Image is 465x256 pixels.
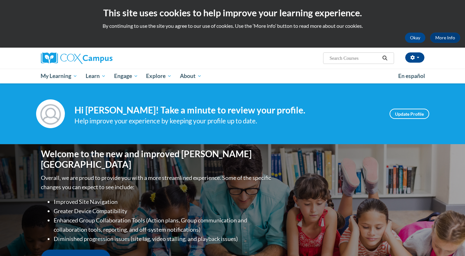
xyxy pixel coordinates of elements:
div: Main menu [31,69,434,83]
p: By continuing to use the site you agree to our use of cookies. Use the ‘More info’ button to read... [5,22,460,29]
a: Update Profile [390,109,429,119]
input: Search Courses [329,54,380,62]
span: Engage [114,72,138,80]
a: My Learning [37,69,82,83]
span: En español [398,73,425,79]
img: Profile Image [36,99,65,128]
img: Cox Campus [41,52,112,64]
li: Greater Device Compatibility [54,206,273,216]
a: Engage [110,69,142,83]
h1: Welcome to the new and improved [PERSON_NAME][GEOGRAPHIC_DATA] [41,149,273,170]
a: En español [394,69,429,83]
iframe: Button to launch messaging window [439,230,460,251]
li: Improved Site Navigation [54,197,273,206]
div: Help improve your experience by keeping your profile up to date. [74,116,380,126]
a: Explore [142,69,176,83]
span: Explore [146,72,172,80]
span: About [180,72,202,80]
h4: Hi [PERSON_NAME]! Take a minute to review your profile. [74,105,380,116]
button: Search [380,54,390,62]
button: Account Settings [405,52,424,63]
button: Okay [405,33,425,43]
li: Enhanced Group Collaboration Tools (Action plans, Group communication and collaboration tools, re... [54,216,273,234]
li: Diminished progression issues (site lag, video stalling, and playback issues) [54,234,273,244]
a: Learn [81,69,110,83]
h2: This site uses cookies to help improve your learning experience. [5,6,460,19]
a: Cox Campus [41,52,162,64]
a: More Info [430,33,460,43]
a: About [176,69,206,83]
span: My Learning [41,72,77,80]
p: Overall, we are proud to provide you with a more streamlined experience. Some of the specific cha... [41,173,273,192]
span: Learn [86,72,106,80]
